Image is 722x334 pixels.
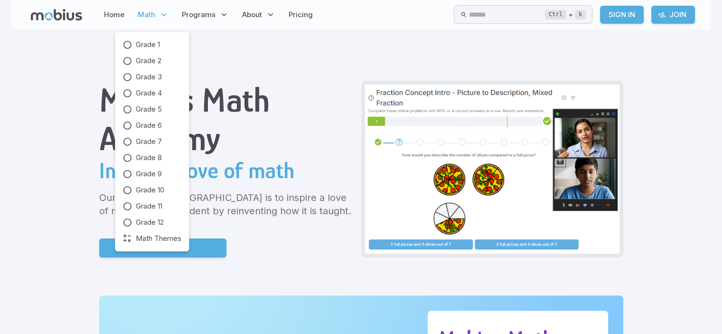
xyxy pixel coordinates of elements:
[122,56,181,66] a: Grade 2
[600,6,644,24] a: Sign In
[136,88,162,98] span: Grade 4
[101,4,127,26] a: Home
[122,104,181,115] a: Grade 5
[136,153,162,163] span: Grade 8
[182,10,216,20] span: Programs
[136,201,162,211] span: Grade 11
[122,120,181,131] a: Grade 6
[136,217,164,228] span: Grade 12
[136,169,162,179] span: Grade 9
[122,39,181,50] a: Grade 1
[651,6,695,24] a: Join
[286,4,316,26] a: Pricing
[136,39,160,50] span: Grade 1
[122,136,181,147] a: Grade 7
[122,169,181,179] a: Grade 9
[122,201,181,211] a: Grade 11
[122,88,181,98] a: Grade 4
[136,233,181,244] span: Math Themes
[122,185,181,195] a: Grade 10
[122,233,181,244] a: Math Themes
[136,136,162,147] span: Grade 7
[545,10,566,19] kbd: Ctrl
[122,72,181,82] a: Grade 3
[136,120,162,131] span: Grade 6
[242,10,262,20] span: About
[136,56,161,66] span: Grade 2
[138,10,155,20] span: Math
[545,9,586,20] div: +
[122,217,181,228] a: Grade 12
[136,185,164,195] span: Grade 10
[136,72,162,82] span: Grade 3
[136,104,162,115] span: Grade 5
[122,153,181,163] a: Grade 8
[575,10,586,19] kbd: k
